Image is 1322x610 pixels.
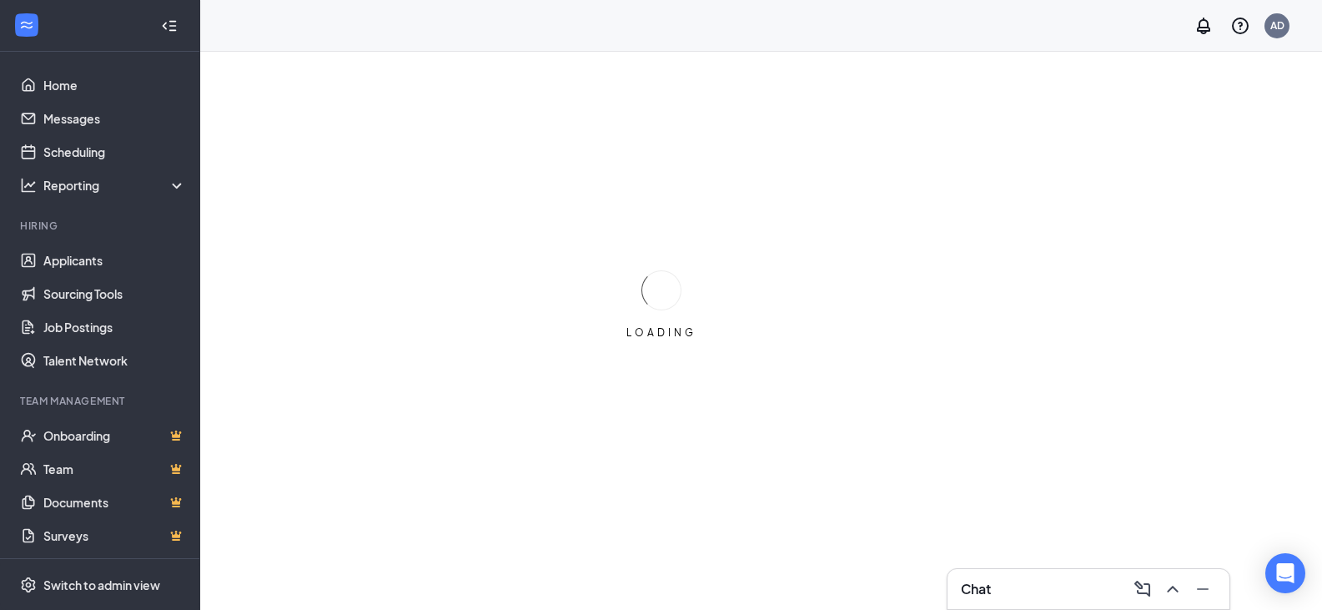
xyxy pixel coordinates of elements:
svg: WorkstreamLogo [18,17,35,33]
a: Sourcing Tools [43,277,186,310]
svg: QuestionInfo [1230,16,1250,36]
div: Reporting [43,177,187,194]
a: OnboardingCrown [43,419,186,452]
div: Switch to admin view [43,577,160,593]
a: SurveysCrown [43,519,186,552]
button: ChevronUp [1159,576,1186,602]
svg: Minimize [1193,579,1213,599]
div: LOADING [620,325,703,340]
a: Messages [43,102,186,135]
div: Hiring [20,219,183,233]
button: ComposeMessage [1129,576,1156,602]
svg: ChevronUp [1163,579,1183,599]
div: Team Management [20,394,183,408]
svg: Collapse [161,18,178,34]
div: AD [1270,18,1284,33]
a: DocumentsCrown [43,486,186,519]
button: Minimize [1189,576,1216,602]
svg: Settings [20,577,37,593]
a: TeamCrown [43,452,186,486]
svg: Analysis [20,177,37,194]
svg: Notifications [1194,16,1214,36]
svg: ComposeMessage [1133,579,1153,599]
a: Scheduling [43,135,186,169]
h3: Chat [961,580,991,598]
div: Open Intercom Messenger [1265,553,1305,593]
a: Job Postings [43,310,186,344]
a: Talent Network [43,344,186,377]
a: Applicants [43,244,186,277]
a: Home [43,68,186,102]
